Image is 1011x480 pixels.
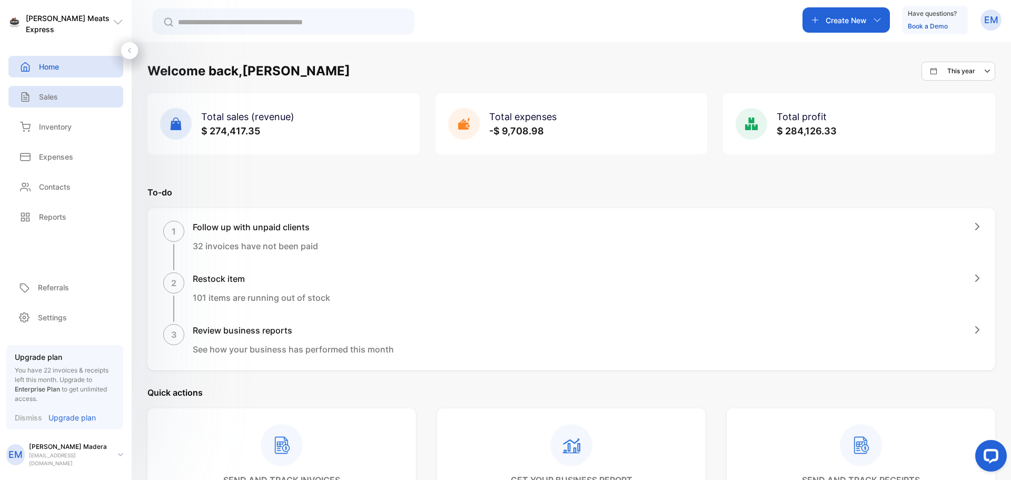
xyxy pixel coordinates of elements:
[42,412,96,423] a: Upgrade plan
[947,66,975,76] p: This year
[777,125,837,136] span: $ 284,126.33
[15,366,115,404] p: You have 22 invoices & receipts left this month.
[908,8,957,19] p: Have questions?
[201,111,294,122] span: Total sales (revenue)
[193,343,394,356] p: See how your business has performed this month
[8,448,23,462] p: EM
[38,282,69,293] p: Referrals
[39,61,59,72] p: Home
[193,240,318,252] p: 32 invoices have not been paid
[489,125,544,136] span: -$ 9,708.98
[147,186,995,199] p: To-do
[39,151,73,162] p: Expenses
[967,436,1011,480] iframe: LiveChat chat widget
[193,272,330,285] h1: Restock item
[39,211,66,222] p: Reports
[201,125,260,136] span: $ 274,417.35
[15,412,42,423] p: Dismiss
[48,412,96,423] p: Upgrade plan
[193,221,318,233] h1: Follow up with unpaid clients
[29,452,110,467] p: [EMAIL_ADDRESS][DOMAIN_NAME]
[39,121,72,132] p: Inventory
[193,324,394,337] h1: Review business reports
[489,111,557,122] span: Total expenses
[15,376,107,403] span: Upgrade to to get unlimited access.
[802,7,890,33] button: Create New
[8,16,21,28] img: logo
[826,15,867,26] p: Create New
[147,386,995,399] p: Quick actions
[147,62,350,81] h1: Welcome back, [PERSON_NAME]
[26,13,113,35] p: [PERSON_NAME] Meats Express
[921,62,995,81] button: This year
[171,328,177,341] p: 3
[193,291,330,304] p: 101 items are running out of stock
[980,7,1002,33] button: EM
[777,111,827,122] span: Total profit
[38,312,67,323] p: Settings
[15,351,115,363] p: Upgrade plan
[15,385,60,393] span: Enterprise Plan
[908,22,948,30] a: Book a Demo
[172,225,176,238] p: 1
[171,277,176,289] p: 2
[39,91,58,102] p: Sales
[29,442,110,452] p: [PERSON_NAME] Madera
[984,13,998,27] p: EM
[39,181,71,192] p: Contacts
